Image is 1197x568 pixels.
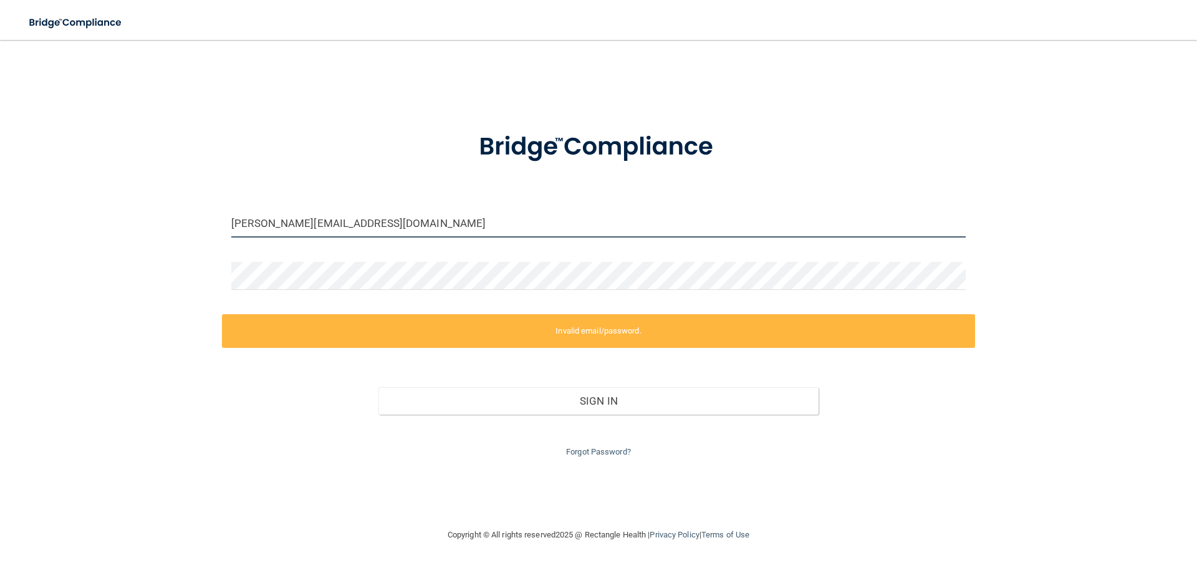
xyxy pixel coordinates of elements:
a: Terms of Use [701,530,749,539]
div: Copyright © All rights reserved 2025 @ Rectangle Health | | [371,515,826,555]
input: Email [231,209,966,238]
img: bridge_compliance_login_screen.278c3ca4.svg [453,115,744,180]
img: bridge_compliance_login_screen.278c3ca4.svg [19,10,133,36]
iframe: Drift Widget Chat Controller [981,479,1182,529]
button: Sign In [378,387,819,415]
a: Privacy Policy [650,530,699,539]
a: Forgot Password? [566,447,631,456]
label: Invalid email/password. [222,314,975,348]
